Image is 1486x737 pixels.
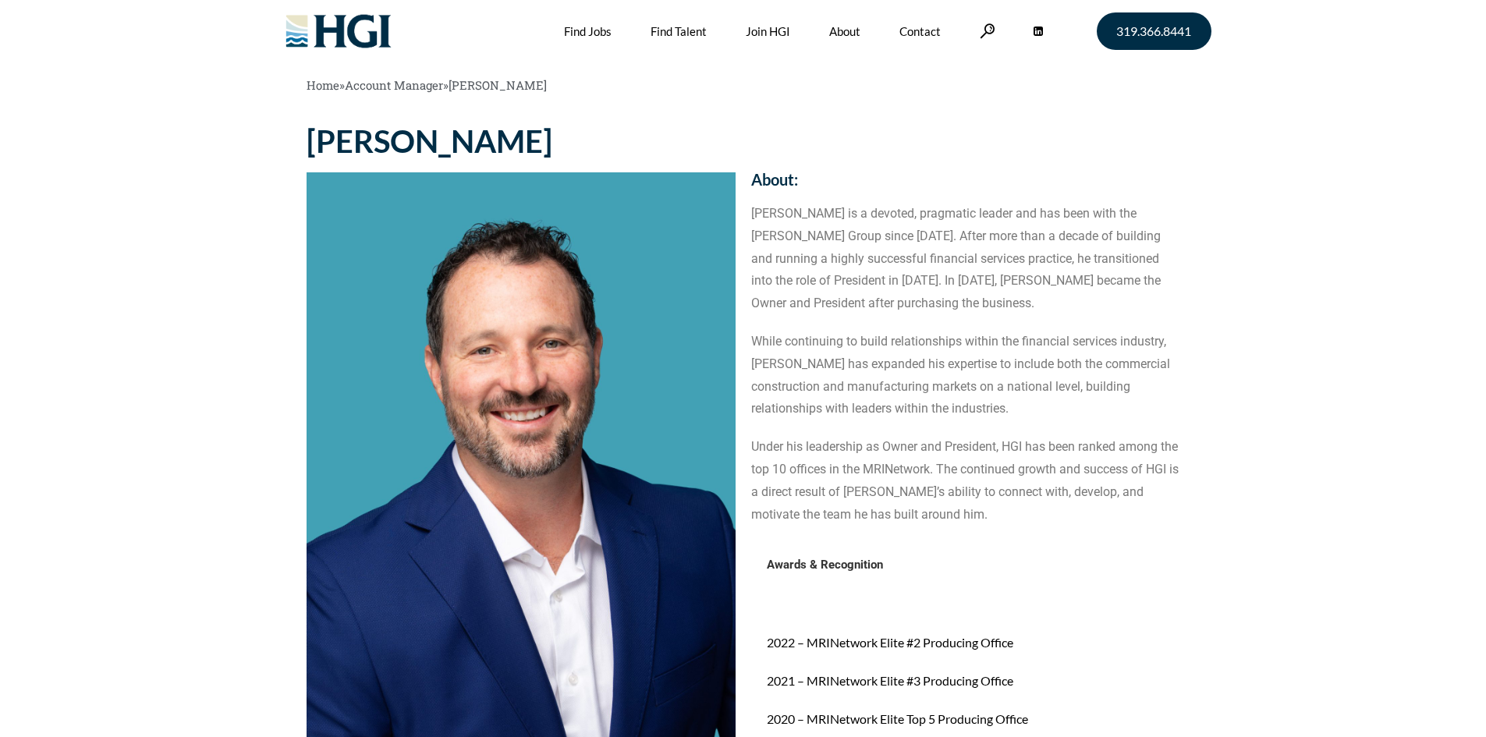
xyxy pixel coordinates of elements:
p: 2022 – MRINetwork Elite #2 Producing Office [767,632,1165,654]
span: 319.366.8441 [1116,25,1191,37]
a: Search [980,23,995,38]
h2: About: [751,172,1180,187]
a: Account Manager [345,77,443,93]
a: 319.366.8441 [1097,12,1211,50]
h1: [PERSON_NAME] [307,126,736,157]
p: [PERSON_NAME] is a devoted, pragmatic leader and has been with the [PERSON_NAME] Group since [DAT... [751,203,1180,315]
h2: Contact: [751,126,1180,141]
span: » » [307,77,547,93]
span: [PERSON_NAME] [449,77,547,93]
p: While continuing to build relationships within the financial services industry, [PERSON_NAME] has... [751,331,1180,420]
p: 2020 – MRINetwork Elite Top 5 Producing Office [767,708,1165,731]
p: 2021 – MRINetwork Elite #3 Producing Office [767,670,1165,693]
p: Under his leadership as Owner and President, HGI has been ranked among the top 10 offices in the ... [751,436,1180,526]
a: Home [307,77,339,93]
h4: Awards & Recognition [767,557,1165,578]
